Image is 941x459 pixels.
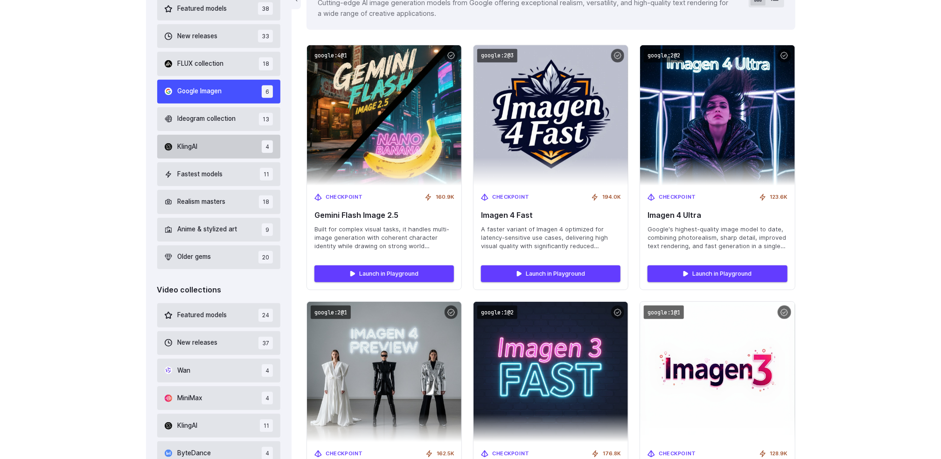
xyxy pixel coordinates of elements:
[157,52,281,76] button: FLUX collection 18
[157,162,281,186] button: Fastest models 11
[157,245,281,269] button: Older gems 20
[260,419,273,432] span: 11
[259,195,273,208] span: 18
[481,211,620,220] span: Imagen 4 Fast
[474,302,628,442] img: Imagen 3 Fast
[178,142,198,152] span: KlingAI
[178,448,211,459] span: ByteDance
[157,24,281,48] button: New releases 33
[260,168,273,181] span: 11
[474,45,628,186] img: Imagen 4 Fast
[262,223,273,236] span: 9
[157,135,281,159] button: KlingAI 4
[178,310,227,320] span: Featured models
[157,331,281,355] button: New releases 37
[178,197,226,207] span: Realism masters
[259,57,273,70] span: 18
[602,193,620,202] span: 194.0K
[178,4,227,14] span: Featured models
[178,393,202,403] span: MiniMax
[311,306,351,319] code: google:2@1
[157,190,281,214] button: Realism masters 18
[157,414,281,438] button: KlingAI 11
[603,450,620,458] span: 176.8K
[157,359,281,382] button: Wan 4
[770,193,788,202] span: 123.6K
[481,265,620,282] a: Launch in Playground
[178,114,236,124] span: Ideogram collection
[659,450,696,458] span: Checkpoint
[178,366,191,376] span: Wan
[178,31,218,42] span: New releases
[640,45,795,186] img: Imagen 4 Ultra
[770,450,788,458] span: 128.9K
[157,284,281,296] div: Video collections
[492,193,530,202] span: Checkpoint
[648,225,787,250] span: Google's highest-quality image model to date, combining photorealism, sharp detail, improved text...
[157,107,281,131] button: Ideogram collection 13
[178,59,224,69] span: FLUX collection
[477,49,517,63] code: google:2@3
[157,303,281,327] button: Featured models 24
[648,265,787,282] a: Launch in Playground
[307,45,461,186] img: Gemini Flash Image 2.5
[262,85,273,98] span: 6
[259,113,273,125] span: 13
[178,86,222,97] span: Google Imagen
[258,309,273,321] span: 24
[157,80,281,104] button: Google Imagen 6
[258,251,273,264] span: 20
[314,211,454,220] span: Gemini Flash Image 2.5
[314,225,454,250] span: Built for complex visual tasks, it handles multi-image generation with coherent character identit...
[640,302,795,442] img: Imagen 3
[157,218,281,242] button: Anime & stylized art 9
[437,450,454,458] span: 162.5K
[644,49,684,63] code: google:2@2
[258,2,273,15] span: 38
[178,169,223,180] span: Fastest models
[311,49,351,63] code: google:4@1
[258,337,273,349] span: 37
[659,193,696,202] span: Checkpoint
[262,140,273,153] span: 4
[326,450,363,458] span: Checkpoint
[492,450,530,458] span: Checkpoint
[644,306,684,319] code: google:1@1
[481,225,620,250] span: A faster variant of Imagen 4 optimized for latency-sensitive use cases, delivering high visual qu...
[157,386,281,410] button: MiniMax 4
[178,338,218,348] span: New releases
[178,224,237,235] span: Anime & stylized art
[326,193,363,202] span: Checkpoint
[178,252,211,262] span: Older gems
[258,30,273,42] span: 33
[307,302,461,442] img: Imagen 4 Preview
[648,211,787,220] span: Imagen 4 Ultra
[436,193,454,202] span: 160.9K
[262,364,273,377] span: 4
[178,421,198,431] span: KlingAI
[477,306,517,319] code: google:1@2
[314,265,454,282] a: Launch in Playground
[262,392,273,404] span: 4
